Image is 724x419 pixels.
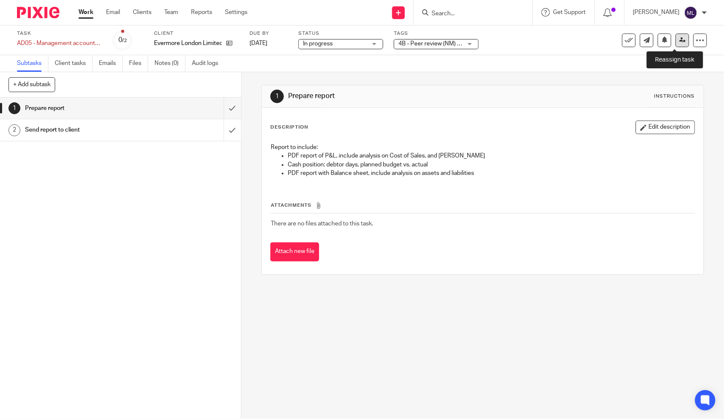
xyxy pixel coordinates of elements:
[633,8,680,17] p: [PERSON_NAME]
[164,8,178,17] a: Team
[270,90,284,103] div: 1
[17,30,102,37] label: Task
[271,203,311,208] span: Attachments
[25,102,152,115] h1: Prepare report
[271,143,695,152] p: Report to include:
[8,124,20,136] div: 2
[8,102,20,114] div: 1
[191,8,212,17] a: Reports
[289,92,501,101] h1: Prepare report
[154,39,222,48] p: Evermore London Limited
[8,77,55,92] button: + Add subtask
[684,6,698,20] img: svg%3E
[271,221,373,227] span: There are no files attached to this task.
[129,55,148,72] a: Files
[55,55,93,72] a: Client tasks
[303,41,333,47] span: In progress
[154,55,185,72] a: Notes (0)
[79,8,93,17] a: Work
[17,7,59,18] img: Pixie
[298,30,383,37] label: Status
[17,39,102,48] div: AD05 - Management accounts (monthly) - [DATE]
[288,160,695,169] p: Cash position: debtor days, planned budget vs. actual
[225,8,247,17] a: Settings
[431,10,507,18] input: Search
[133,8,152,17] a: Clients
[99,55,123,72] a: Emails
[250,40,267,46] span: [DATE]
[553,9,586,15] span: Get Support
[270,242,319,262] button: Attach new file
[398,41,465,47] span: 4B - Peer review (NM) + 1
[270,124,308,131] p: Description
[17,55,48,72] a: Subtasks
[122,38,127,43] small: /2
[636,121,695,134] button: Edit description
[288,169,695,177] p: PDF report with Balance sheet, include analysis on assets and liabilities
[17,39,102,48] div: AD05 - Management accounts (monthly) - July 31, 2025
[154,30,239,37] label: Client
[106,8,120,17] a: Email
[192,55,224,72] a: Audit logs
[118,35,127,45] div: 0
[654,93,695,100] div: Instructions
[25,124,152,136] h1: Send report to client
[394,30,479,37] label: Tags
[250,30,288,37] label: Due by
[288,152,695,160] p: PDF report of P&L, include analysis on Cost of Sales, and [PERSON_NAME]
